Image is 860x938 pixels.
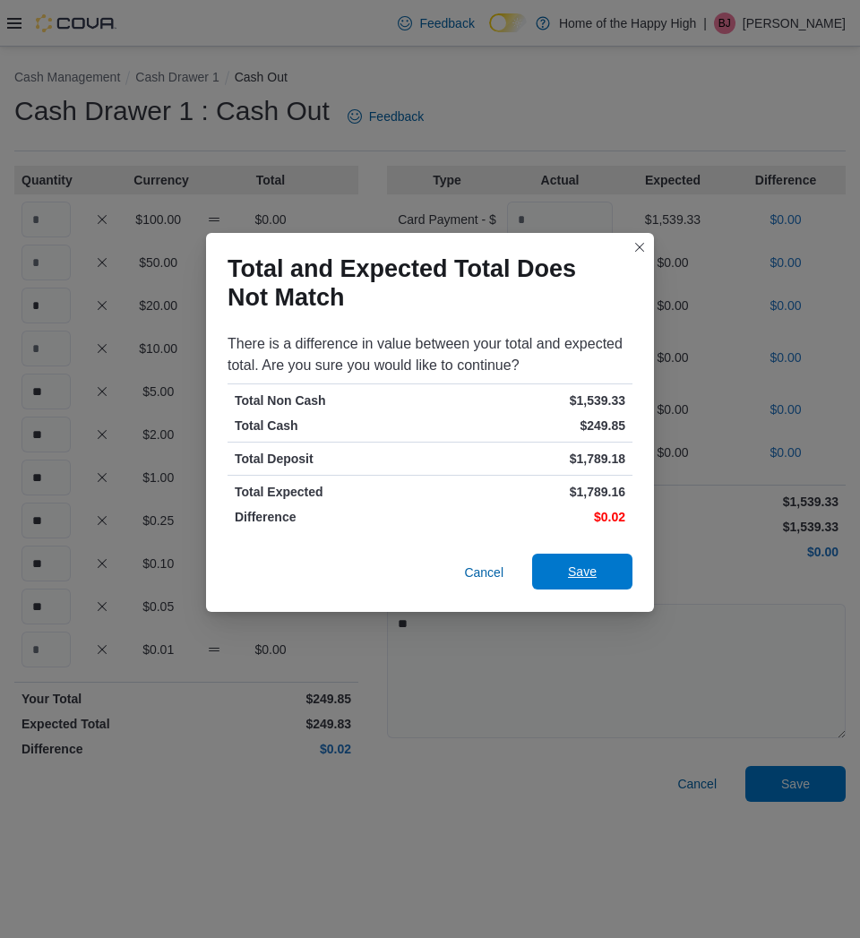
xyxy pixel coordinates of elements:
[464,564,503,581] span: Cancel
[457,555,511,590] button: Cancel
[235,483,426,501] p: Total Expected
[235,508,426,526] p: Difference
[235,392,426,409] p: Total Non Cash
[532,554,632,589] button: Save
[235,450,426,468] p: Total Deposit
[629,237,650,258] button: Closes this modal window
[235,417,426,435] p: Total Cash
[434,392,625,409] p: $1,539.33
[568,563,597,581] span: Save
[434,417,625,435] p: $249.85
[228,254,618,312] h1: Total and Expected Total Does Not Match
[434,450,625,468] p: $1,789.18
[434,508,625,526] p: $0.02
[228,333,632,376] div: There is a difference in value between your total and expected total. Are you sure you would like...
[434,483,625,501] p: $1,789.16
